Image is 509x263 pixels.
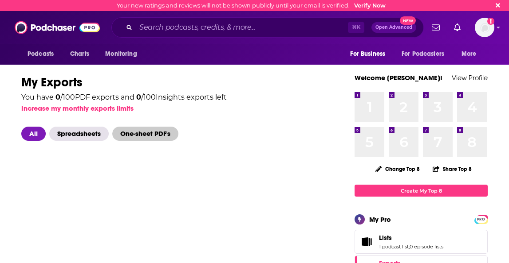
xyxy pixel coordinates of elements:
button: Change Top 8 [370,163,425,174]
span: Lists [379,234,392,242]
a: Show notifications dropdown [450,20,464,35]
span: Logged in as robin.richardson [475,18,494,37]
a: 1 podcast list [379,244,409,250]
span: 0 [55,93,60,101]
a: Verify Now [354,2,386,9]
a: Lists [358,236,375,248]
span: Lists [355,230,488,254]
a: View Profile [452,73,488,82]
span: , [409,244,410,250]
a: PRO [476,216,486,222]
a: Create My Top 8 [355,185,488,197]
span: Charts [70,48,89,60]
a: Welcome [PERSON_NAME]! [355,73,442,82]
span: For Podcasters [402,48,444,60]
a: 0 episode lists [410,244,443,250]
button: One-sheet PDF's [112,127,182,141]
button: open menu [396,46,457,62]
button: Increase my monthly exports limits [21,104,134,112]
span: Spreadsheets [49,127,109,141]
span: 0 [136,93,141,101]
a: Lists [379,234,443,242]
span: Open Advanced [375,25,412,30]
button: open menu [99,46,148,62]
button: Share Top 8 [432,160,472,178]
span: All [21,127,46,141]
button: Open AdvancedNew [371,22,416,33]
div: You have / 100 PDF exports and / 100 Insights exports left [21,94,227,101]
svg: Email not verified [487,18,494,25]
button: Spreadsheets [49,127,112,141]
button: All [21,127,49,141]
button: Show profile menu [475,18,494,37]
img: User Profile [475,18,494,37]
div: Your new ratings and reviews will not be shown publicly until your email is verified. [117,2,386,9]
span: One-sheet PDF's [112,127,178,141]
div: Search podcasts, credits, & more... [111,17,424,38]
input: Search podcasts, credits, & more... [136,20,348,35]
span: Monitoring [105,48,137,60]
span: More [462,48,477,60]
button: open menu [344,46,396,62]
a: Show notifications dropdown [428,20,443,35]
span: For Business [350,48,385,60]
div: My Pro [369,215,391,224]
a: Charts [64,46,95,62]
img: Podchaser - Follow, Share and Rate Podcasts [15,19,100,36]
span: ⌘ K [348,22,364,33]
h1: My Exports [21,74,333,90]
button: open menu [21,46,65,62]
span: New [400,16,416,25]
span: Podcasts [28,48,54,60]
button: open menu [455,46,488,62]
